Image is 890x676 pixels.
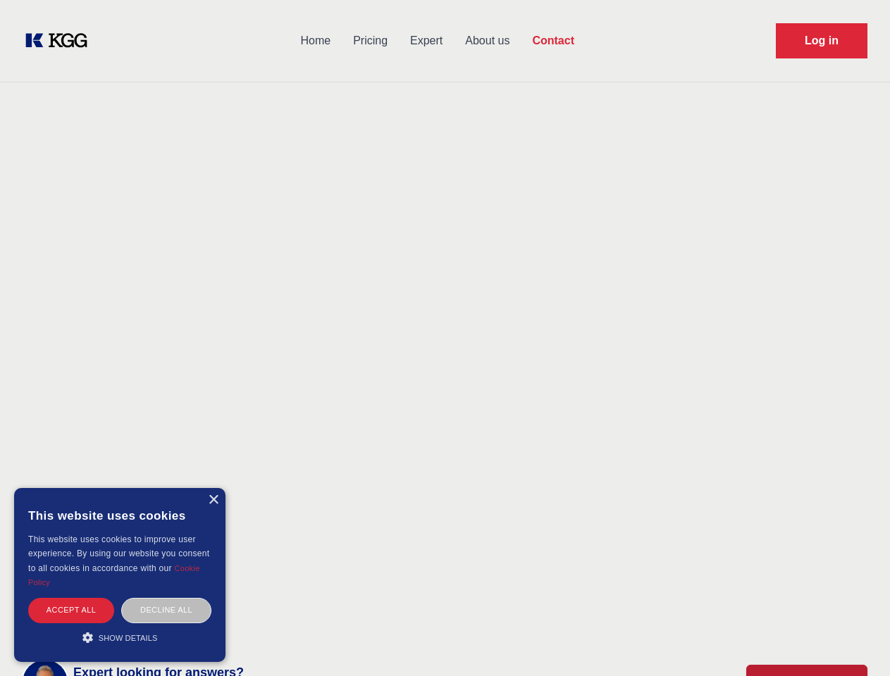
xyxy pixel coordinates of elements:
[121,598,211,622] div: Decline all
[23,30,99,52] a: KOL Knowledge Platform: Talk to Key External Experts (KEE)
[289,23,342,59] a: Home
[820,608,890,676] iframe: Chat Widget
[99,634,158,642] span: Show details
[521,23,586,59] a: Contact
[28,598,114,622] div: Accept all
[342,23,399,59] a: Pricing
[776,23,867,58] a: Request Demo
[399,23,454,59] a: Expert
[28,499,211,532] div: This website uses cookies
[28,564,200,587] a: Cookie Policy
[28,534,209,573] span: This website uses cookies to improve user experience. By using our website you consent to all coo...
[208,495,218,506] div: Close
[28,630,211,644] div: Show details
[454,23,521,59] a: About us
